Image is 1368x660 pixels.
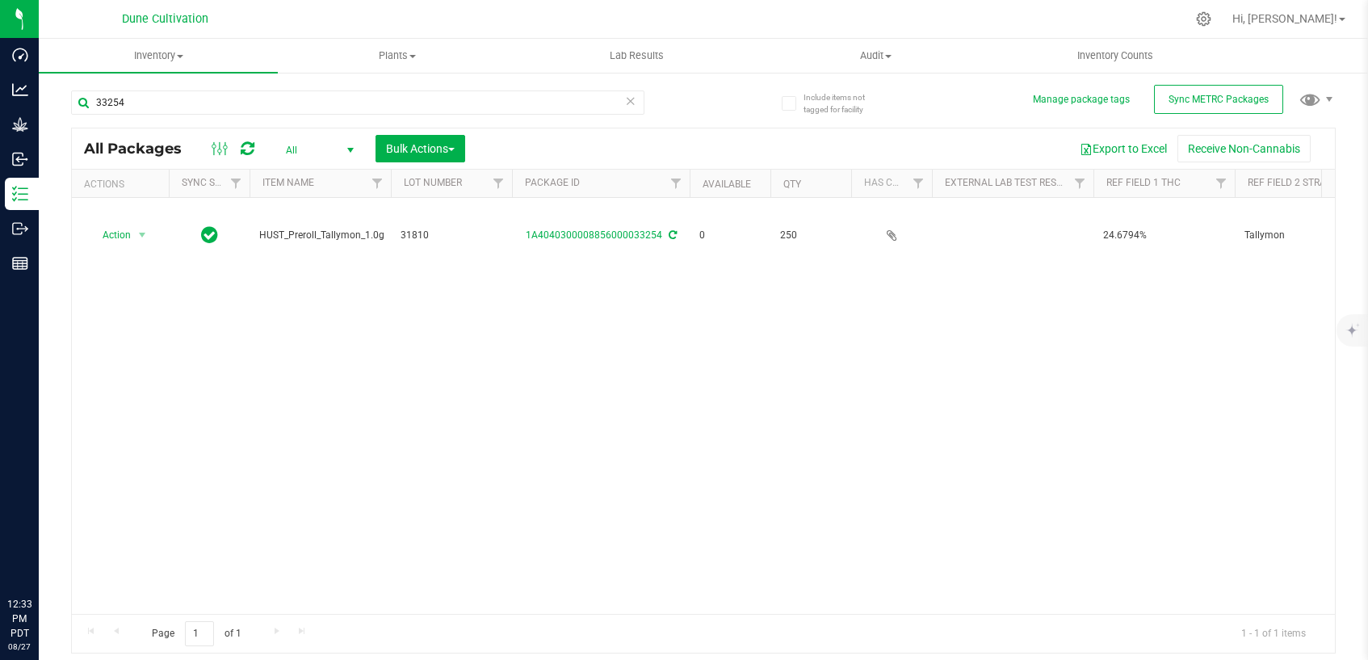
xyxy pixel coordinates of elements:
a: Qty [783,179,801,190]
a: Item Name [262,177,314,188]
a: Filter [1067,170,1093,197]
span: Action [88,224,132,246]
span: In Sync [201,224,218,246]
a: Audit [757,39,996,73]
a: Plants [278,39,517,73]
a: Ref Field 1 THC [1106,177,1181,188]
inline-svg: Analytics [12,82,28,98]
span: HUST_Preroll_Tallymon_1.0g [259,228,384,243]
span: 0 [699,228,761,243]
a: Lab Results [518,39,757,73]
a: Filter [364,170,391,197]
a: Ref Field 2 Strain Name [1248,177,1366,188]
inline-svg: Dashboard [12,47,28,63]
div: Actions [84,179,162,190]
a: External Lab Test Result [945,177,1072,188]
button: Manage package tags [1033,93,1130,107]
inline-svg: Inventory [12,186,28,202]
span: Tallymon [1244,228,1366,243]
span: 31810 [401,228,502,243]
input: 1 [185,621,214,646]
a: Filter [663,170,690,197]
span: Clear [625,90,636,111]
button: Export to Excel [1069,135,1177,162]
inline-svg: Grow [12,116,28,132]
a: Inventory Counts [996,39,1235,73]
div: Manage settings [1194,11,1214,27]
inline-svg: Reports [12,255,28,271]
a: Filter [223,170,250,197]
span: Lab Results [588,48,686,63]
p: 12:33 PM PDT [7,597,31,641]
span: Dune Cultivation [122,12,208,26]
span: Page of 1 [138,621,254,646]
p: 08/27 [7,641,31,653]
span: Bulk Actions [386,142,455,155]
iframe: Resource center [16,531,65,579]
button: Receive Non-Cannabis [1177,135,1311,162]
a: Available [703,179,751,190]
a: Filter [485,170,512,197]
span: Inventory Counts [1055,48,1175,63]
span: select [132,224,153,246]
span: 250 [780,228,841,243]
a: Lot Number [404,177,462,188]
a: Filter [905,170,932,197]
a: Package ID [525,177,580,188]
input: Search Package ID, Item Name, SKU, Lot or Part Number... [71,90,644,115]
span: Inventory [39,48,278,63]
span: Include items not tagged for facility [804,91,884,116]
span: Hi, [PERSON_NAME]! [1232,12,1337,25]
a: Sync Status [182,177,244,188]
th: Has COA [851,170,932,198]
span: Plants [279,48,516,63]
inline-svg: Inbound [12,151,28,167]
button: Bulk Actions [376,135,465,162]
a: Filter [1208,170,1235,197]
button: Sync METRC Packages [1154,85,1283,114]
a: Inventory [39,39,278,73]
span: Sync from Compliance System [666,229,677,241]
a: 1A4040300008856000033254 [526,229,662,241]
span: 24.6794% [1103,228,1225,243]
span: Sync METRC Packages [1169,94,1269,105]
span: All Packages [84,140,198,158]
span: Audit [757,48,995,63]
span: 1 - 1 of 1 items [1228,621,1319,645]
inline-svg: Outbound [12,221,28,237]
